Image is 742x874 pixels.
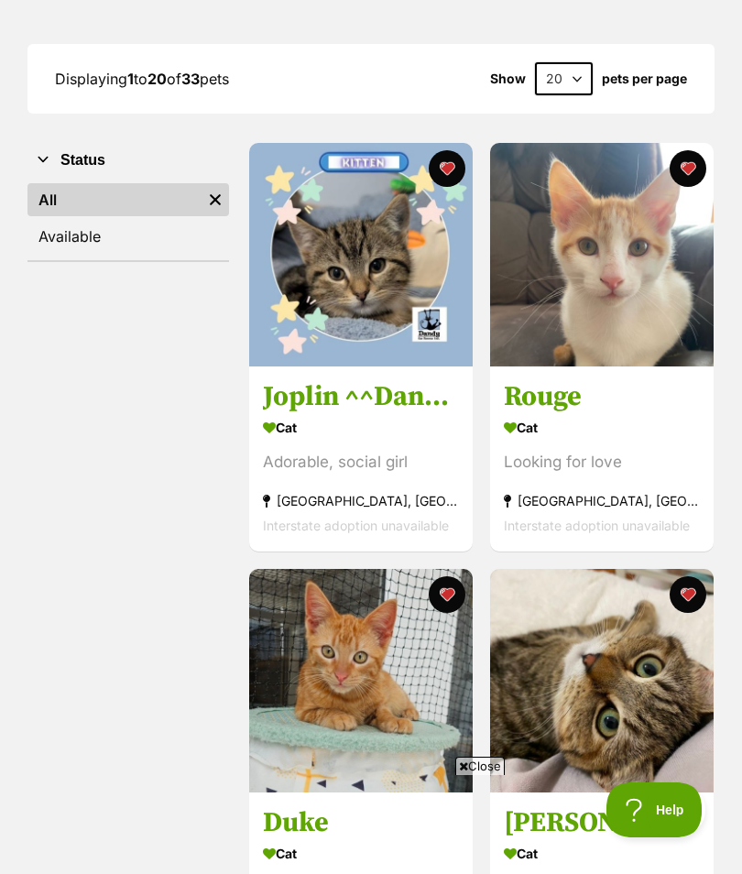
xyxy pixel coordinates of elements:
a: Remove filter [202,183,229,216]
img: Joplin ^^Dandy Cat Rescue^^ [249,143,473,366]
div: Adorable, social girl [263,450,459,475]
span: Interstate adoption unavailable [504,518,690,533]
h3: Joplin ^^Dandy Cat Rescue^^ [263,379,459,414]
div: Cat [263,414,459,441]
strong: 1 [127,70,134,88]
span: Interstate adoption unavailable [263,518,449,533]
a: Joplin ^^Dandy Cat Rescue^^ Cat Adorable, social girl [GEOGRAPHIC_DATA], [GEOGRAPHIC_DATA] Inters... [249,366,473,552]
h3: Rouge [504,379,700,414]
span: Show [490,71,526,86]
button: Status [27,148,229,172]
button: favourite [669,150,705,187]
strong: 33 [181,70,200,88]
div: [GEOGRAPHIC_DATA], [GEOGRAPHIC_DATA] [263,488,459,513]
button: favourite [429,150,465,187]
a: All [27,183,202,216]
div: Looking for love [504,450,700,475]
a: Rouge Cat Looking for love [GEOGRAPHIC_DATA], [GEOGRAPHIC_DATA] Interstate adoption unavailable f... [490,366,714,552]
span: Displaying to of pets [55,70,229,88]
a: Available [27,220,229,253]
span: Close [455,757,505,775]
img: Hilary [490,569,714,792]
div: Status [27,180,229,260]
iframe: Help Scout Beacon - Open [606,782,705,837]
strong: 20 [147,70,167,88]
button: favourite [669,576,705,613]
img: Duke [249,569,473,792]
div: Cat [504,414,700,441]
button: favourite [429,576,465,613]
label: pets per page [602,71,687,86]
div: [GEOGRAPHIC_DATA], [GEOGRAPHIC_DATA] [504,488,700,513]
img: Rouge [490,143,714,366]
iframe: Advertisement [38,782,704,865]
